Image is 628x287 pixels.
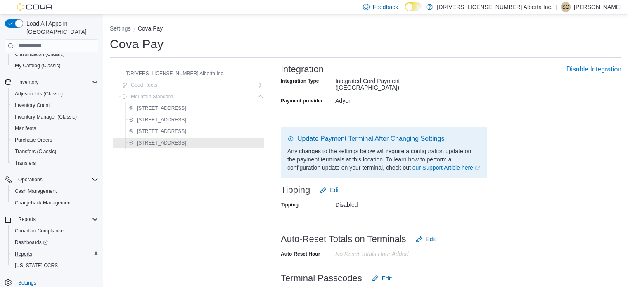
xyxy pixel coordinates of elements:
a: [US_STATE] CCRS [12,261,61,270]
span: Edit [426,235,436,243]
span: Feedback [373,3,398,11]
button: Transfers (Classic) [8,146,102,157]
span: [STREET_ADDRESS] [137,116,186,123]
p: Update Payment Terminal After Changing Settings [287,134,481,144]
span: Inventory Manager (Classic) [12,112,98,122]
a: Purchase Orders [12,135,56,145]
span: Cash Management [12,186,98,196]
span: Inventory [15,77,98,87]
button: Inventory [15,77,42,87]
button: My Catalog (Classic) [8,60,102,71]
h3: Terminal Passcodes [281,273,362,283]
span: Chargeback Management [12,198,98,208]
span: Dashboards [15,239,48,246]
div: No Reset Totals Hour added [335,247,446,257]
button: [STREET_ADDRESS] [126,138,190,148]
span: [STREET_ADDRESS] [137,140,186,146]
button: Canadian Compliance [8,225,102,237]
span: Washington CCRS [12,261,98,270]
span: Reports [12,249,98,259]
a: Transfers (Classic) [12,147,59,157]
button: Edit [317,182,343,198]
button: Reports [8,248,102,260]
button: [STREET_ADDRESS] [126,115,190,125]
span: [STREET_ADDRESS] [137,105,186,111]
label: Payment provider [281,97,322,104]
a: Dashboards [12,237,51,247]
label: Tipping [281,202,299,208]
span: Manifests [12,123,98,133]
button: Inventory Count [8,100,102,111]
span: Manifests [15,125,36,132]
a: Inventory Manager (Classic) [12,112,80,122]
span: Adjustments (Classic) [12,89,98,99]
button: Mountain Standard [119,92,176,102]
a: Transfers [12,158,39,168]
p: Any changes to the settings below will require a configuration update on the payment terminals at... [287,147,481,172]
button: Good Roots [119,80,161,90]
span: Reports [18,216,36,223]
a: Manifests [12,123,39,133]
span: Canadian Compliance [12,226,98,236]
a: Reports [12,249,36,259]
span: Transfers [15,160,36,166]
span: Edit [330,186,340,194]
button: Cash Management [8,185,102,197]
span: Operations [18,176,43,183]
span: Mountain Standard [131,93,173,100]
span: Transfers [12,158,98,168]
span: Adjustments (Classic) [15,90,63,97]
button: Reports [15,214,39,224]
span: My Catalog (Classic) [12,61,98,71]
span: [US_STATE] CCRS [15,262,58,269]
button: Manifests [8,123,102,134]
nav: An example of EuiBreadcrumbs [110,24,621,34]
label: Auto-Reset Hour [281,251,320,257]
span: Classification (Classic) [12,49,98,59]
button: Inventory [2,76,102,88]
a: Dashboards [8,237,102,248]
button: Disable Integration [566,64,621,74]
span: Transfers (Classic) [12,147,98,157]
button: Operations [2,174,102,185]
a: Chargeback Management [12,198,75,208]
span: Settings [18,280,36,286]
span: Inventory Count [12,100,98,110]
h3: Integration [281,64,324,74]
button: [STREET_ADDRESS] [126,103,190,113]
div: Shelley Crossman [561,2,571,12]
button: [US_STATE] CCRS [8,260,102,271]
button: Operations [15,175,46,185]
h1: Cova Pay [110,36,164,52]
span: Reports [15,214,98,224]
span: Cash Management [15,188,57,194]
a: our Support Article hereExternal link [412,164,480,171]
span: Transfers (Classic) [15,148,56,155]
span: SC [562,2,569,12]
span: Purchase Orders [12,135,98,145]
button: [STREET_ADDRESS] [126,126,190,136]
button: Purchase Orders [8,134,102,146]
span: Chargeback Management [15,199,72,206]
a: Classification (Classic) [12,49,68,59]
span: Inventory [18,79,38,85]
a: Canadian Compliance [12,226,67,236]
span: Reports [15,251,32,257]
button: Adjustments (Classic) [8,88,102,100]
span: Good Roots [131,82,157,88]
div: Disabled [335,198,446,208]
span: My Catalog (Classic) [15,62,61,69]
button: Chargeback Management [8,197,102,209]
div: Integrated Card Payment ([GEOGRAPHIC_DATA]) [335,74,446,91]
p: [PERSON_NAME] [574,2,621,12]
img: Cova [17,3,54,11]
span: Edit [382,274,392,282]
span: Inventory Manager (Classic) [15,114,77,120]
span: Classification (Classic) [15,51,65,57]
input: Dark Mode [405,2,422,11]
a: Inventory Count [12,100,53,110]
button: Reports [2,213,102,225]
svg: External link [475,166,480,171]
span: [STREET_ADDRESS] [137,128,186,135]
a: Adjustments (Classic) [12,89,66,99]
